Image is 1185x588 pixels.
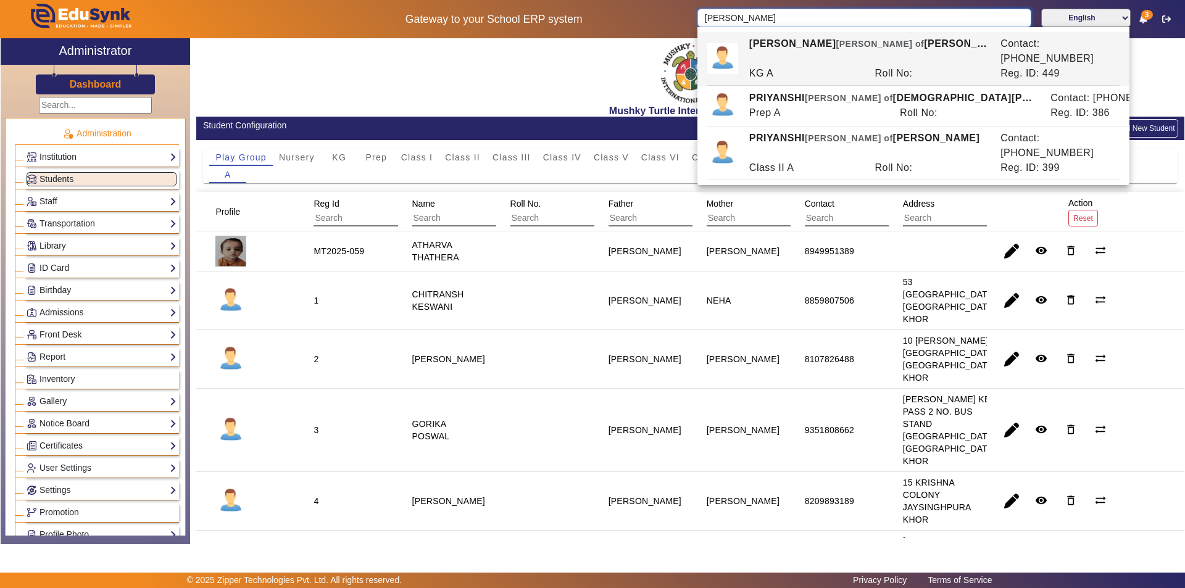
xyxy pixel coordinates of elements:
span: Class V [594,153,629,162]
span: [PERSON_NAME] of [805,133,893,143]
span: Class VI [641,153,680,162]
div: Contact: [PHONE_NUMBER] [994,36,1120,66]
mat-icon: remove_red_eye [1035,294,1047,306]
div: 8209893189 [805,495,854,507]
span: [PERSON_NAME] of [836,39,925,49]
div: 2 [314,353,318,365]
span: Promotion [39,507,79,517]
span: KG [332,153,346,162]
div: [PERSON_NAME] [609,294,681,307]
span: Class II [445,153,480,162]
div: Contact: [PHONE_NUMBER] [994,184,1120,213]
div: [PERSON_NAME] [707,353,780,365]
div: Prep A [742,106,893,120]
span: 3 [1141,10,1153,20]
input: Search [805,210,915,226]
input: Search [314,210,424,226]
div: 15 KRISHNA COLONY JAYSINGHPURA KHOR [903,476,973,526]
img: profile.png [707,90,738,121]
p: © 2025 Zipper Technologies Pvt. Ltd. All rights reserved. [187,574,402,587]
span: Nursery [279,153,315,162]
staff-with-status: GORIKA POSWAL [412,419,450,441]
button: Add New Student [1101,119,1178,138]
h5: Gateway to your School ERP system [303,13,684,26]
a: Terms of Service [921,572,998,588]
img: Students.png [27,175,36,184]
h3: Dashboard [70,78,122,90]
input: Search [609,210,719,226]
span: Class VII [692,153,733,162]
span: Father [609,199,633,209]
div: 1 [314,294,318,307]
img: profile.png [707,138,738,168]
input: Search [697,9,1031,27]
span: Reg Id [314,199,339,209]
div: Student Configuration [203,119,684,132]
a: Dashboard [69,78,122,91]
span: Contact [805,199,834,209]
a: Inventory [27,372,177,386]
mat-icon: delete_outline [1065,494,1077,507]
span: Class I [401,153,433,162]
span: Roll No. [510,199,541,209]
div: Roll No: [894,106,1044,120]
input: Search [903,210,1013,226]
staff-with-status: ATHARVA THATHERA [412,240,459,262]
span: Class IV [543,153,581,162]
div: 8949951389 [805,245,854,257]
div: Address [899,193,1029,231]
div: Action [1064,192,1102,231]
img: profile.png [215,486,246,516]
span: Inventory [39,374,75,384]
div: Mother [702,193,833,231]
mat-icon: delete_outline [1065,294,1077,306]
div: Contact [800,193,931,231]
mat-icon: delete_outline [1065,423,1077,436]
p: Administration [15,127,179,140]
div: 9351808662 [805,424,854,436]
div: KG A [742,66,868,81]
span: A [225,170,231,179]
img: Inventory.png [27,375,36,384]
span: Play Group [215,153,267,162]
div: Profile [211,201,256,223]
input: Search [412,210,523,226]
div: [PERSON_NAME] [609,424,681,436]
mat-icon: sync_alt [1094,352,1107,365]
div: Roll No. [506,193,636,231]
h2: Administrator [59,43,132,58]
div: 53 [GEOGRAPHIC_DATA] [GEOGRAPHIC_DATA] KHOR [903,276,996,325]
input: Search [510,210,621,226]
mat-icon: delete_outline [1065,244,1077,257]
staff-with-status: [PERSON_NAME] [412,496,485,506]
a: Administrator [1,38,190,65]
h2: Mushky Turtle International school [196,105,1184,117]
div: MT2025-059 [314,245,364,257]
div: [PERSON_NAME] [707,245,780,257]
div: 10 [PERSON_NAME][GEOGRAPHIC_DATA] [GEOGRAPHIC_DATA] KHOR [903,334,996,384]
div: 4 [314,495,318,507]
mat-icon: remove_red_eye [1035,244,1047,257]
mat-icon: sync_alt [1094,494,1107,507]
mat-icon: sync_alt [1094,423,1107,436]
img: profile.png [215,285,246,316]
span: [PERSON_NAME] of [805,93,893,103]
a: Promotion [27,505,177,520]
div: [PERSON_NAME] [707,424,780,436]
img: f2cfa3ea-8c3d-4776-b57d-4b8cb03411bc [660,41,721,105]
div: Roll No: [868,66,994,81]
img: Branchoperations.png [27,508,36,517]
a: Students [27,172,177,186]
span: Name [412,199,435,209]
div: Reg. ID: 399 [994,160,1120,175]
input: Search... [39,97,152,114]
div: [PERSON_NAME] [609,495,681,507]
span: Prep [365,153,387,162]
div: PRIYANSHI [PERSON_NAME] [742,131,994,160]
staff-with-status: [PERSON_NAME] [412,354,485,364]
div: NEHA [707,294,731,307]
img: 1e6a7432-eec3-4f5f-b620-ecdb046e52cc [215,236,246,267]
div: 3 [314,424,318,436]
span: Address [903,199,934,209]
div: [PERSON_NAME] [PERSON_NAME] [742,36,994,66]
